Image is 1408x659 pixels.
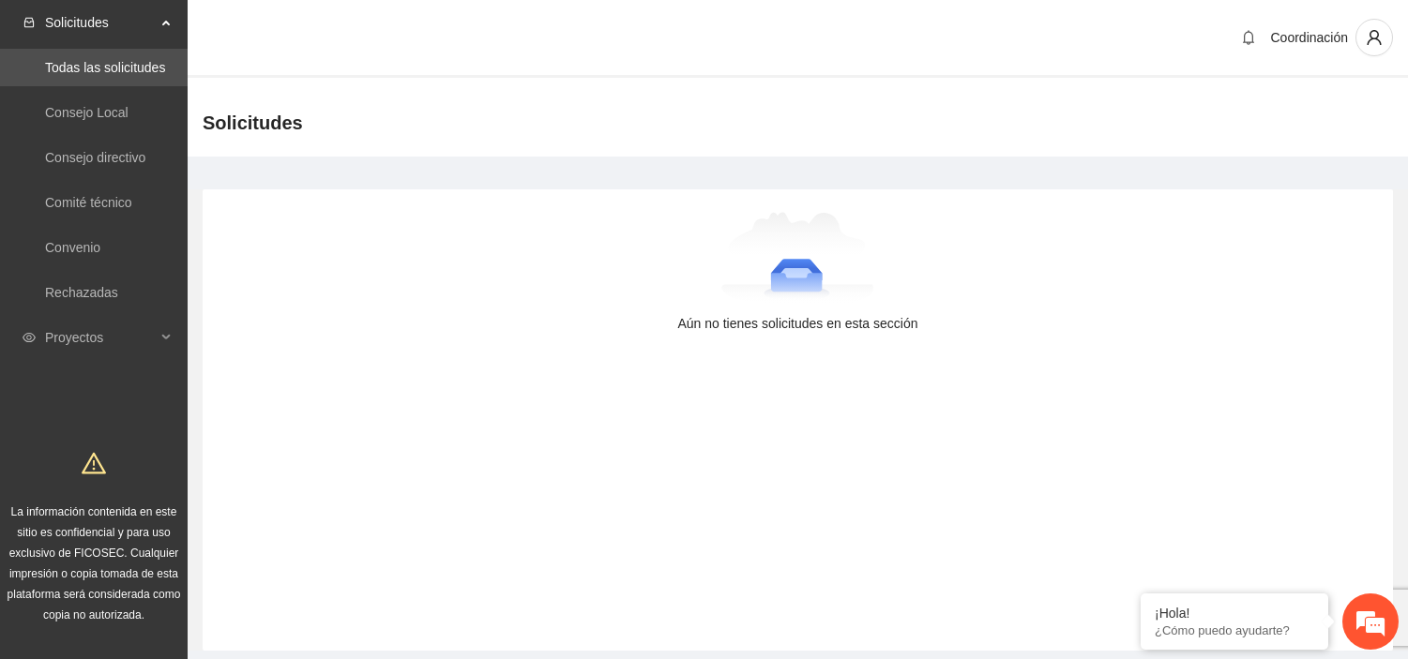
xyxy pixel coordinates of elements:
[45,319,156,356] span: Proyectos
[8,505,181,622] span: La información contenida en este sitio es confidencial y para uso exclusivo de FICOSEC. Cualquier...
[82,451,106,475] span: warning
[1271,30,1349,45] span: Coordinación
[45,4,156,41] span: Solicitudes
[1234,22,1264,52] button: bell
[233,313,1363,334] div: Aún no tienes solicitudes en esta sección
[45,60,165,75] a: Todas las solicitudes
[1155,623,1314,637] p: ¿Cómo puedo ayudarte?
[45,105,129,120] a: Consejo Local
[45,195,132,210] a: Comité técnico
[23,16,36,29] span: inbox
[45,150,145,165] a: Consejo directivo
[721,212,874,306] img: Aún no tienes solicitudes en esta sección
[1234,30,1263,45] span: bell
[23,331,36,344] span: eye
[45,240,100,255] a: Convenio
[45,285,118,300] a: Rechazadas
[1356,29,1392,46] span: user
[203,108,303,138] span: Solicitudes
[1155,606,1314,621] div: ¡Hola!
[1355,19,1393,56] button: user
